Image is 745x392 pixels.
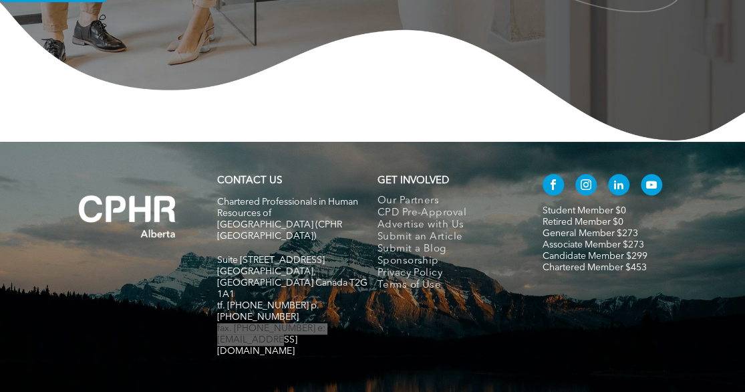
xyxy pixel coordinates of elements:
img: A white background with a few lines on it [52,169,203,264]
a: Privacy Policy [378,268,518,280]
span: [GEOGRAPHIC_DATA], [GEOGRAPHIC_DATA] Canada T2G 1A1 [217,267,367,299]
a: Terms of Use [378,280,518,292]
a: General Member $273 [543,229,638,238]
a: Sponsorship [378,256,518,268]
a: Submit a Blog [378,243,518,256]
a: instagram [575,174,597,199]
a: CONTACT US [217,176,282,186]
a: Advertise with Us [378,219,518,231]
a: Candidate Member $299 [543,252,647,261]
a: Our Partners [378,195,518,207]
a: youtube [641,174,662,199]
a: linkedin [608,174,629,199]
a: Submit an Article [378,231,518,243]
a: CPD Pre-Approval [378,207,518,219]
span: tf. [PHONE_NUMBER] p. [PHONE_NUMBER] [217,301,319,322]
span: GET INVOLVED [378,176,449,186]
span: Chartered Professionals in Human Resources of [GEOGRAPHIC_DATA] (CPHR [GEOGRAPHIC_DATA]) [217,197,358,241]
a: Retired Member $0 [543,217,623,227]
a: Chartered Member $453 [543,263,647,272]
a: facebook [543,174,564,199]
a: Student Member $0 [543,206,626,215]
a: Associate Member $273 [543,240,644,250]
span: fax. [PHONE_NUMBER] e:[EMAIL_ADDRESS][DOMAIN_NAME] [217,324,325,356]
span: Suite [STREET_ADDRESS] [217,256,325,265]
